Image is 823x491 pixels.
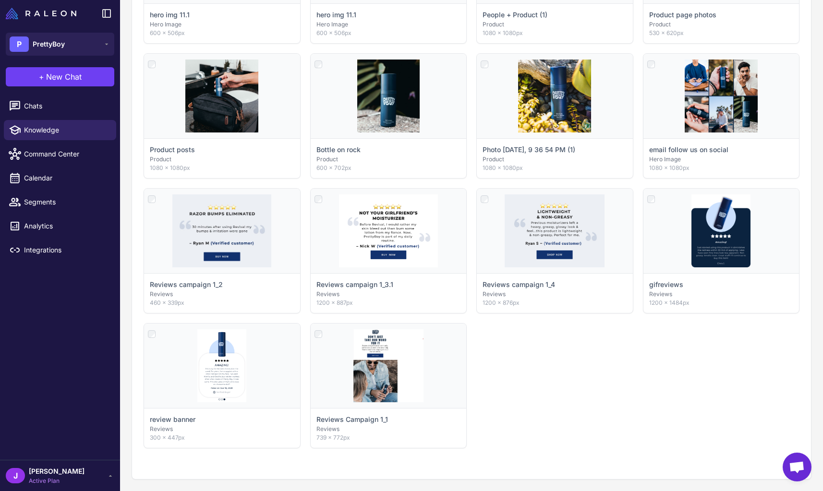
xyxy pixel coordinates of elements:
[150,144,294,155] p: Product posts
[483,20,627,29] p: Product
[316,20,461,29] p: Hero Image
[33,39,65,49] span: PrettyBoy
[483,10,627,20] p: People + Product (1)
[10,36,29,52] div: P
[29,477,85,485] span: Active Plan
[150,29,294,37] p: 600 × 506px
[24,173,109,183] span: Calendar
[316,425,461,433] p: Reviews
[316,414,461,425] p: Reviews Campaign 1_1
[39,71,44,83] span: +
[4,240,116,260] a: Integrations
[4,120,116,140] a: Knowledge
[316,10,461,20] p: hero img 11.1
[783,453,811,481] a: Open chat
[150,20,294,29] p: Hero Image
[4,168,116,188] a: Calendar
[29,466,85,477] span: [PERSON_NAME]
[483,164,627,172] p: 1080 × 1080px
[483,290,627,299] p: Reviews
[6,468,25,483] div: J
[483,29,627,37] p: 1080 × 1080px
[150,290,294,299] p: Reviews
[150,10,294,20] p: hero img 11.1
[316,144,461,155] p: Bottle on rock
[649,20,794,29] p: Product
[46,71,82,83] span: New Chat
[150,299,294,307] p: 460 × 339px
[24,125,109,135] span: Knowledge
[150,425,294,433] p: Reviews
[24,197,109,207] span: Segments
[150,164,294,172] p: 1080 × 1080px
[316,290,461,299] p: Reviews
[483,144,627,155] p: Photo [DATE], 9 36 54 PM (1)
[649,299,794,307] p: 1200 × 1484px
[4,216,116,236] a: Analytics
[316,433,461,442] p: 739 × 772px
[649,155,794,164] p: Hero Image
[4,144,116,164] a: Command Center
[316,29,461,37] p: 600 × 506px
[150,155,294,164] p: Product
[150,414,294,425] p: review banner
[649,164,794,172] p: 1080 × 1080px
[483,279,627,290] p: Reviews campaign 1_4
[649,279,794,290] p: gifreviews
[6,33,114,56] button: PPrettyBoy
[24,245,109,255] span: Integrations
[6,67,114,86] button: +New Chat
[24,101,109,111] span: Chats
[150,279,294,290] p: Reviews campaign 1_2
[6,8,76,19] img: Raleon Logo
[316,164,461,172] p: 600 × 702px
[316,279,461,290] p: Reviews campaign 1_3.1
[316,155,461,164] p: Product
[4,96,116,116] a: Chats
[24,149,109,159] span: Command Center
[316,299,461,307] p: 1200 × 887px
[649,10,794,20] p: Product page photos
[4,192,116,212] a: Segments
[150,433,294,442] p: 300 × 447px
[649,29,794,37] p: 530 × 620px
[649,290,794,299] p: Reviews
[483,299,627,307] p: 1200 × 876px
[24,221,109,231] span: Analytics
[483,155,627,164] p: Product
[649,144,794,155] p: email follow us on social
